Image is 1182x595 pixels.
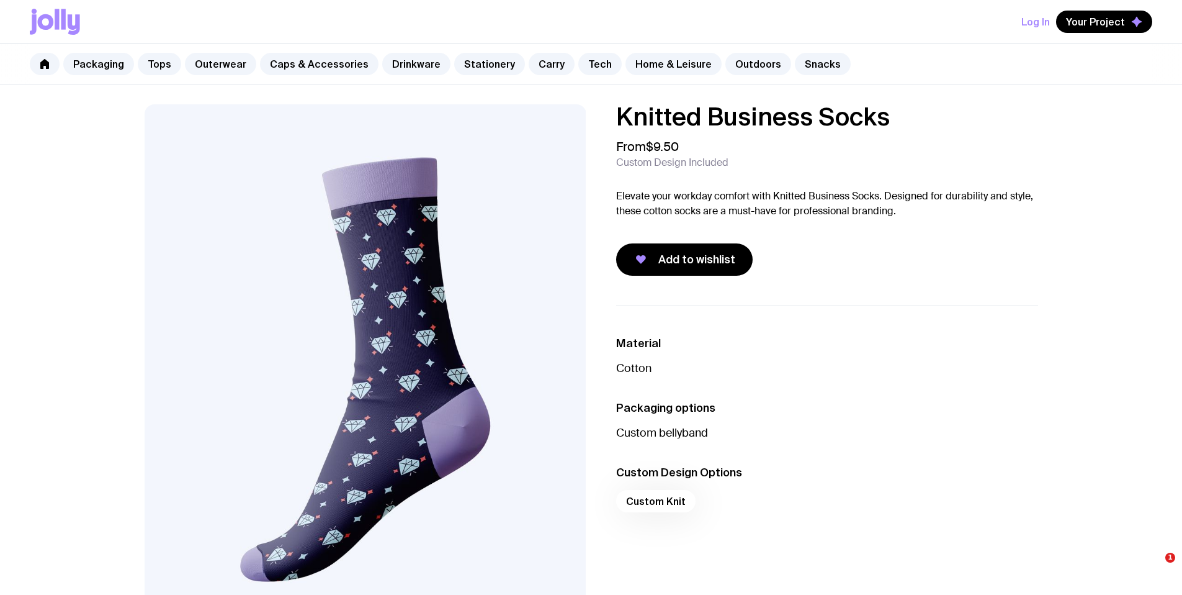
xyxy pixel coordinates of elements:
[616,189,1038,219] p: Elevate your workday comfort with Knitted Business Socks. Designed for durability and style, thes...
[1165,553,1175,563] span: 1
[185,53,256,75] a: Outerwear
[616,361,1038,376] p: Cotton
[578,53,622,75] a: Tech
[616,243,753,276] button: Add to wishlist
[616,104,1038,129] h1: Knitted Business Socks
[795,53,851,75] a: Snacks
[616,401,1038,416] h3: Packaging options
[63,53,134,75] a: Packaging
[725,53,791,75] a: Outdoors
[658,252,735,267] span: Add to wishlist
[529,53,575,75] a: Carry
[646,139,679,155] span: $9.50
[625,53,722,75] a: Home & Leisure
[1066,16,1125,28] span: Your Project
[1021,11,1050,33] button: Log In
[454,53,525,75] a: Stationery
[616,139,679,154] span: From
[616,425,1038,440] p: Custom bellyband
[616,465,1038,480] h3: Custom Design Options
[260,53,378,75] a: Caps & Accessories
[138,53,181,75] a: Tops
[1056,11,1152,33] button: Your Project
[382,53,450,75] a: Drinkware
[1140,553,1170,583] iframe: Intercom live chat
[616,157,728,169] span: Custom Design Included
[616,336,1038,351] h3: Material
